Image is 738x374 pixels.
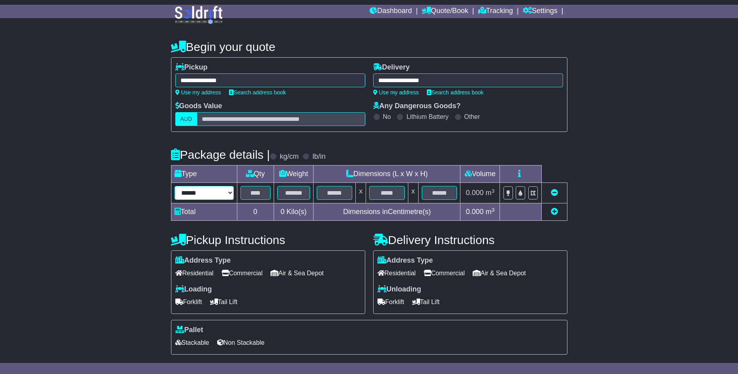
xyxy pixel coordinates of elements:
h4: Begin your quote [171,40,567,53]
span: Stackable [175,336,209,349]
label: Any Dangerous Goods? [373,102,461,111]
label: Lithium Battery [406,113,449,120]
label: Address Type [377,256,433,265]
td: Type [171,165,237,183]
a: Search address book [229,89,286,96]
a: Tracking [478,5,513,18]
span: Non Stackable [217,336,265,349]
label: Loading [175,285,212,294]
a: Settings [523,5,558,18]
label: kg/cm [280,152,299,161]
td: Kilo(s) [274,203,314,221]
h4: Delivery Instructions [373,233,567,246]
span: Air & Sea Depot [270,267,324,279]
label: Delivery [373,63,410,72]
a: Dashboard [370,5,412,18]
a: Use my address [175,89,221,96]
label: No [383,113,391,120]
label: Other [464,113,480,120]
label: Pickup [175,63,208,72]
a: Use my address [373,89,419,96]
span: 0.000 [466,208,484,216]
span: Forklift [175,296,202,308]
label: AUD [175,112,197,126]
td: x [408,183,418,203]
span: Residential [175,267,214,279]
sup: 3 [492,207,495,213]
h4: Pickup Instructions [171,233,365,246]
span: Forklift [377,296,404,308]
span: 0 [280,208,284,216]
a: Quote/Book [422,5,468,18]
span: Tail Lift [210,296,238,308]
td: x [356,183,366,203]
td: Volume [460,165,500,183]
span: Commercial [222,267,263,279]
span: m [486,189,495,197]
h4: Package details | [171,148,270,161]
label: lb/in [312,152,325,161]
td: Dimensions in Centimetre(s) [314,203,460,221]
td: Weight [274,165,314,183]
span: m [486,208,495,216]
td: 0 [237,203,274,221]
label: Pallet [175,326,203,335]
label: Address Type [175,256,231,265]
span: 0.000 [466,189,484,197]
sup: 3 [492,188,495,194]
a: Add new item [551,208,558,216]
a: Search address book [427,89,484,96]
label: Unloading [377,285,421,294]
td: Total [171,203,237,221]
td: Dimensions (L x W x H) [314,165,460,183]
a: Remove this item [551,189,558,197]
span: Air & Sea Depot [473,267,526,279]
td: Qty [237,165,274,183]
span: Tail Lift [412,296,440,308]
label: Goods Value [175,102,222,111]
span: Commercial [424,267,465,279]
span: Residential [377,267,416,279]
